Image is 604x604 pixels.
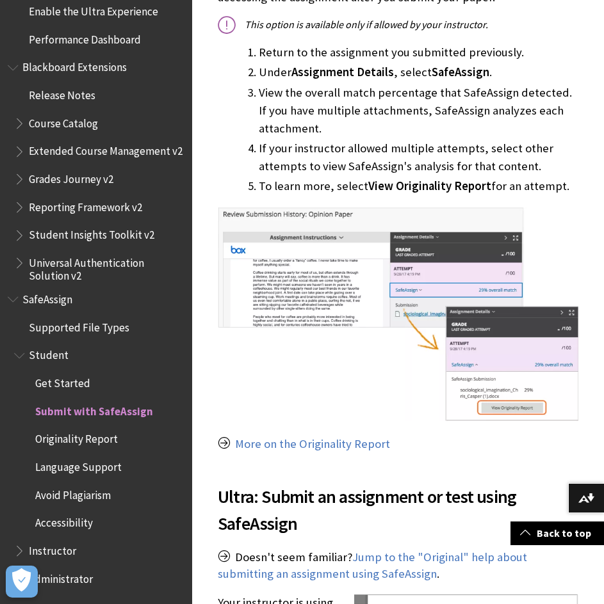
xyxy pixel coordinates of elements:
span: Reporting Framework v2 [29,196,142,214]
span: Supported File Types [29,317,129,334]
p: This option is available only if allowed by your instructor. [218,17,578,31]
li: View the overall match percentage that SafeAssign detected. If you have multiple attachments, Saf... [259,84,578,138]
span: Student Insights Toolkit v2 [29,225,154,242]
nav: Book outline for Blackboard SafeAssign [8,289,184,589]
span: Extended Course Management v2 [29,141,183,158]
li: Return to the assignment you submitted previously. [259,44,578,61]
span: Instructor [29,540,76,557]
span: Language Support [35,456,122,473]
span: Grades Journey v2 [29,168,113,186]
p: Doesn't seem familiar? . [218,549,578,582]
span: Enable the Ultra Experience [29,1,158,18]
span: Get Started [35,372,90,390]
span: Submit with SafeAssign [35,401,153,418]
a: Jump to the "Original" help about submitting an assignment using SafeAssign [218,550,527,582]
span: Student [29,345,69,362]
span: Release Notes [29,84,95,102]
a: Back to top [510,521,604,545]
span: Administrator [29,568,93,585]
span: Course Catalog [29,113,98,130]
span: Accessibility [35,513,93,530]
span: View Originality Report [368,179,491,193]
span: Blackboard Extensions [22,57,127,74]
span: Originality Report [35,429,118,446]
span: Ultra: Submit an assignment or test using SafeAssign [218,483,578,537]
button: Open Preferences [6,566,38,598]
span: Universal Authentication Solution v2 [29,252,183,282]
li: Under , select . [259,63,578,81]
li: To learn more, select for an attempt. [259,177,578,195]
nav: Book outline for Blackboard Extensions [8,57,184,283]
span: Assignment Details [291,65,394,79]
a: More on the Originality Report [235,436,390,452]
span: SafeAssign [22,289,72,306]
span: SafeAssign [432,65,489,79]
li: If your instructor allowed multiple attempts, select other attempts to view SafeAssign's analysis... [259,139,578,175]
span: Avoid Plagiarism [35,484,111,502]
span: Performance Dashboard [29,29,141,46]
